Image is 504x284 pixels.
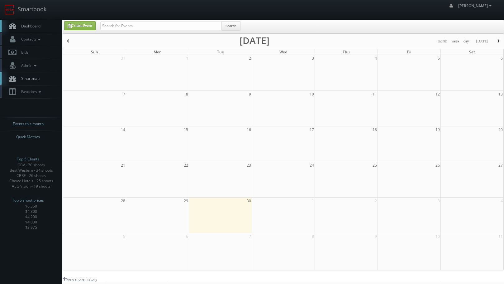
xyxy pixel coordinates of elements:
[500,198,503,204] span: 4
[374,198,378,204] span: 2
[120,126,126,133] span: 14
[248,233,252,240] span: 7
[435,37,449,45] button: month
[17,156,39,162] span: Top 5 Clients
[407,49,411,55] span: Fri
[498,233,503,240] span: 11
[500,55,503,61] span: 6
[435,162,440,169] span: 26
[240,37,269,44] h2: [DATE]
[279,49,287,55] span: Wed
[13,121,44,127] span: Events this month
[474,37,490,45] button: [DATE]
[469,49,475,55] span: Sat
[18,37,42,42] span: Contacts
[437,198,440,204] span: 3
[64,21,96,30] a: Create Event
[154,49,162,55] span: Mon
[311,233,315,240] span: 8
[183,198,189,204] span: 29
[18,76,40,81] span: Smartmap
[437,55,440,61] span: 5
[461,37,471,45] button: day
[183,126,189,133] span: 15
[5,5,15,15] img: smartbook-logo.png
[221,21,240,31] button: Search
[458,3,493,8] span: [PERSON_NAME]
[311,55,315,61] span: 3
[18,63,38,68] span: Admin
[63,277,97,282] a: View more history
[309,126,315,133] span: 17
[309,162,315,169] span: 24
[248,55,252,61] span: 2
[246,162,252,169] span: 23
[311,198,315,204] span: 1
[449,37,462,45] button: week
[343,49,350,55] span: Thu
[374,233,378,240] span: 9
[246,126,252,133] span: 16
[18,50,29,55] span: Bids
[91,49,98,55] span: Sun
[18,23,40,29] span: Dashboard
[435,233,440,240] span: 10
[498,91,503,97] span: 13
[248,91,252,97] span: 9
[374,55,378,61] span: 4
[12,197,44,203] span: Top 5 shoot prices
[120,55,126,61] span: 31
[498,162,503,169] span: 27
[120,198,126,204] span: 28
[122,233,126,240] span: 5
[120,162,126,169] span: 21
[16,134,40,140] span: Quick Metrics
[435,126,440,133] span: 19
[122,91,126,97] span: 7
[183,162,189,169] span: 22
[309,91,315,97] span: 10
[435,91,440,97] span: 12
[372,162,378,169] span: 25
[498,126,503,133] span: 20
[100,22,222,30] input: Search for Events
[18,89,43,94] span: Favorites
[372,91,378,97] span: 11
[185,91,189,97] span: 8
[217,49,224,55] span: Tue
[246,198,252,204] span: 30
[372,126,378,133] span: 18
[185,233,189,240] span: 6
[185,55,189,61] span: 1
